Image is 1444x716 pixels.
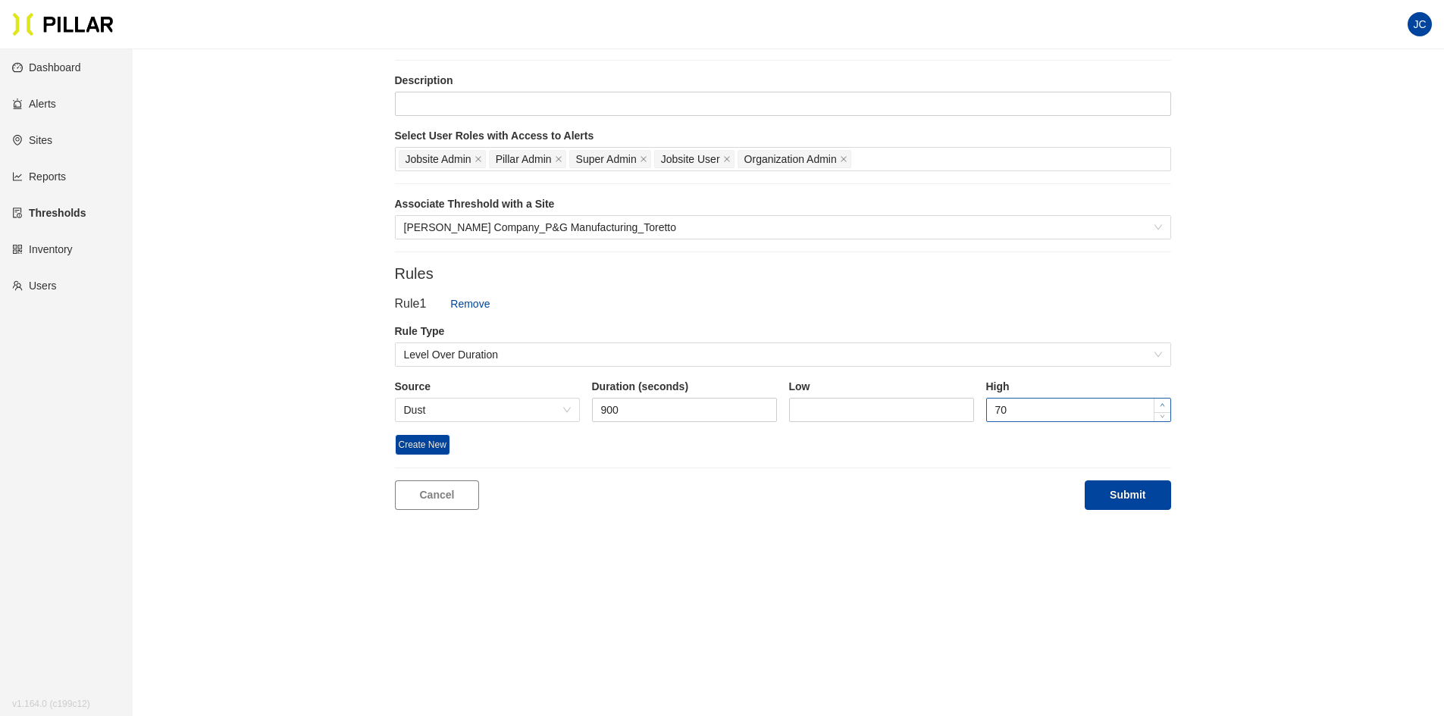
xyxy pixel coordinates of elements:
a: environmentSites [12,134,52,146]
label: Source [395,379,580,395]
label: Low [789,379,974,395]
span: JC [1413,12,1426,36]
span: Jobsite User [661,151,720,167]
span: down [1158,413,1167,422]
span: Increase Value [1154,399,1170,412]
label: Rule Type [395,324,1171,339]
label: Select User Roles with Access to Alerts [395,128,1171,144]
span: Level Over Duration [404,343,1162,366]
a: teamUsers [12,280,57,292]
span: Dust [404,399,571,421]
span: Super Admin [576,151,637,167]
span: Pillar Admin [496,151,552,167]
span: close [840,155,847,164]
span: up [1158,402,1167,411]
img: Pillar Technologies [12,12,114,36]
button: Submit [1085,480,1170,510]
a: line-chartReports [12,170,66,183]
span: close [723,155,731,164]
label: Description [395,73,1171,89]
a: qrcodeInventory [12,243,73,255]
span: Jobsite Admin [406,151,471,167]
a: dashboardDashboard [12,61,81,73]
h4: Rule 1 [395,296,451,311]
a: Cancel [395,480,480,510]
label: Associate Threshold with a Site [395,196,1171,212]
span: Decrease Value [1154,412,1170,421]
a: alertAlerts [12,98,56,110]
span: Create New [395,434,450,455]
span: Weitz Company_P&G Manufacturing_Toretto [404,216,1162,239]
span: close [640,155,647,164]
label: Duration (seconds) [592,379,777,395]
a: exceptionThresholds [12,207,86,219]
span: Remove [450,298,490,310]
h3: Rules [395,264,1171,283]
span: Organization Admin [744,151,837,167]
span: close [475,155,482,164]
span: close [555,155,562,164]
label: High [986,379,1171,395]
